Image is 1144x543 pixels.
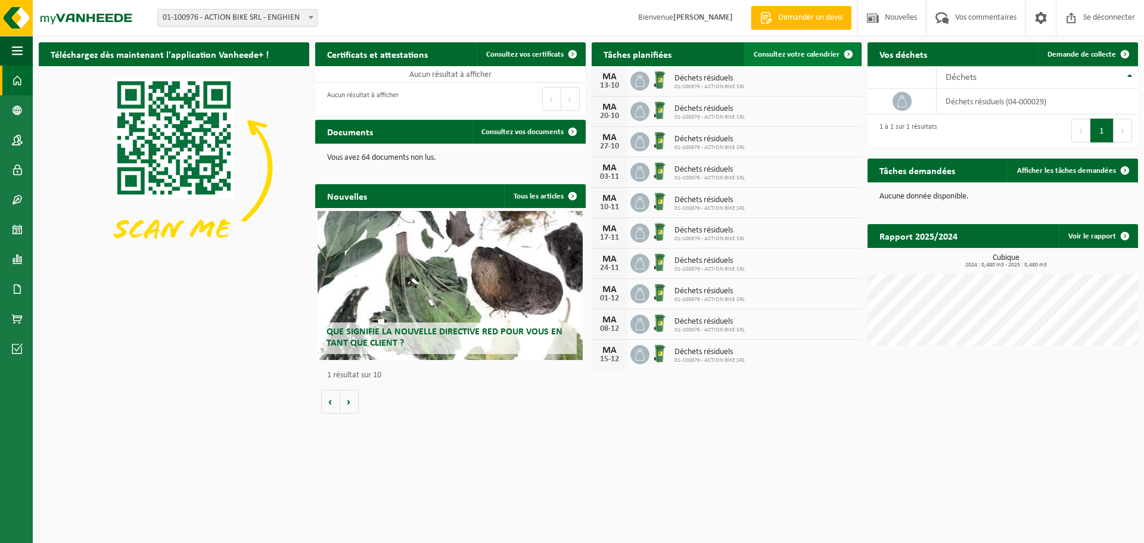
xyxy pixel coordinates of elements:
[327,153,436,162] font: Vous avez 64 documents non lus.
[1071,119,1090,142] button: Précédent
[674,135,733,144] font: Déchets résiduels
[602,194,617,203] font: MA
[879,51,927,60] font: Vos déchets
[744,42,860,66] a: Consultez votre calendrier
[600,81,619,90] font: 13-10
[409,70,492,79] font: Aucun résultat à afficher
[638,13,673,22] font: Bienvenue
[158,10,317,26] span: 01-100976 - ACTION BIKE SRL - ENGHIEN
[327,371,381,380] font: 1 résultat sur 10
[600,172,619,181] font: 03-11
[754,51,840,58] font: Consultez votre calendrier
[1059,224,1137,248] a: Voir le rapport
[674,317,733,326] font: Déchets résiduels
[649,131,670,151] img: WB-0240-HPE-GN-01
[649,252,670,272] img: WB-0240-HPE-GN-01
[602,285,617,294] font: MA
[885,13,917,22] font: Nouvelles
[674,347,733,356] font: Déchets résiduels
[327,193,367,202] font: Nouvelles
[674,256,733,265] font: Déchets résiduels
[674,104,733,113] font: Déchets résiduels
[649,313,670,333] img: WB-0240-HPE-GN-01
[946,73,977,82] font: Déchets
[674,144,745,151] font: 01-100976 - ACTION BIKE SRL
[327,51,428,60] font: Certificats et attestations
[600,263,619,272] font: 24-11
[600,203,619,212] font: 10-11
[602,103,617,112] font: MA
[674,205,745,212] font: 01-100976 - ACTION BIKE SRL
[600,111,619,120] font: 20-10
[602,72,617,82] font: MA
[879,192,969,201] font: Aucune donnée disponible.
[674,296,745,303] font: 01-100976 - ACTION BIKE SRL
[674,165,733,174] font: Déchets résiduels
[602,315,617,325] font: MA
[946,97,1046,106] font: déchets résiduels (04-000029)
[649,100,670,120] img: WB-0240-HPE-GN-01
[504,184,585,208] a: Tous les articles
[542,87,561,111] button: Précédent
[778,13,843,22] font: Demander un devis
[1038,42,1137,66] a: Demande de collecte
[674,327,745,333] font: 01-100976 - ACTION BIKE SRL
[51,51,269,60] font: Téléchargez dès maintenant l'application Vanheede+ !
[1083,13,1135,22] font: Se déconnecter
[477,42,585,66] a: Consultez vos certificats
[157,9,318,27] span: 01-100976 - ACTION BIKE SRL - ENGHIEN
[1047,51,1116,58] font: Demande de collecte
[674,175,745,181] font: 01-100976 - ACTION BIKE SRL
[649,222,670,242] img: WB-0240-HPE-GN-01
[472,120,585,144] a: Consultez vos documents
[674,74,733,83] font: Déchets résiduels
[602,346,617,355] font: MA
[39,66,309,269] img: Téléchargez l'application VHEPlus
[955,13,1016,22] font: Vos commentaires
[600,324,619,333] font: 08-12
[673,13,733,22] font: [PERSON_NAME]
[1017,167,1116,175] font: Afficher les tâches demandées
[600,294,619,303] font: 01-12
[600,233,619,242] font: 17-11
[602,163,617,173] font: MA
[879,167,955,176] font: Tâches demandées
[600,142,619,151] font: 27-10
[674,287,733,296] font: Déchets résiduels
[327,92,399,99] font: Aucun résultat à afficher
[674,226,733,235] font: Déchets résiduels
[486,51,564,58] font: Consultez vos certificats
[327,327,562,348] font: Que signifie la nouvelle directive RED pour vous en tant que client ?
[1099,127,1104,136] font: 1
[602,133,617,142] font: MA
[163,13,300,22] font: 01-100976 - ACTION BIKE SRL - ENGHIEN
[674,196,733,204] font: Déchets résiduels
[481,128,564,136] font: Consultez vos documents
[965,262,1047,268] font: 2024 : 0,480 m3 - 2025 : 0,480 m3
[649,283,670,303] img: WB-0240-HPE-GN-01
[327,128,373,138] font: Documents
[318,211,583,360] a: Que signifie la nouvelle directive RED pour vous en tant que client ?
[514,193,564,200] font: Tous les articles
[674,357,745,364] font: 01-100976 - ACTION BIKE SRL
[1090,119,1114,142] button: 1
[602,224,617,234] font: MA
[993,253,1019,262] font: Cubique
[879,232,958,242] font: Rapport 2025/2024
[1068,232,1116,240] font: Voir le rapport
[674,83,745,90] font: 01-100976 - ACTION BIKE SRL
[879,123,937,131] font: 1 à 1 sur 1 résultats
[751,6,851,30] a: Demander un devis
[1114,119,1132,142] button: Suivant
[674,266,745,272] font: 01-100976 - ACTION BIKE SRL
[1008,159,1137,182] a: Afficher les tâches demandées
[649,191,670,212] img: WB-0240-HPE-GN-01
[674,114,745,120] font: 01-100976 - ACTION BIKE SRL
[600,355,619,364] font: 15-12
[674,235,745,242] font: 01-100976 - ACTION BIKE SRL
[561,87,580,111] button: Suivant
[649,161,670,181] img: WB-0240-HPE-GN-01
[649,70,670,90] img: WB-0240-HPE-GN-01
[649,343,670,364] img: WB-0240-HPE-GN-01
[602,255,617,264] font: MA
